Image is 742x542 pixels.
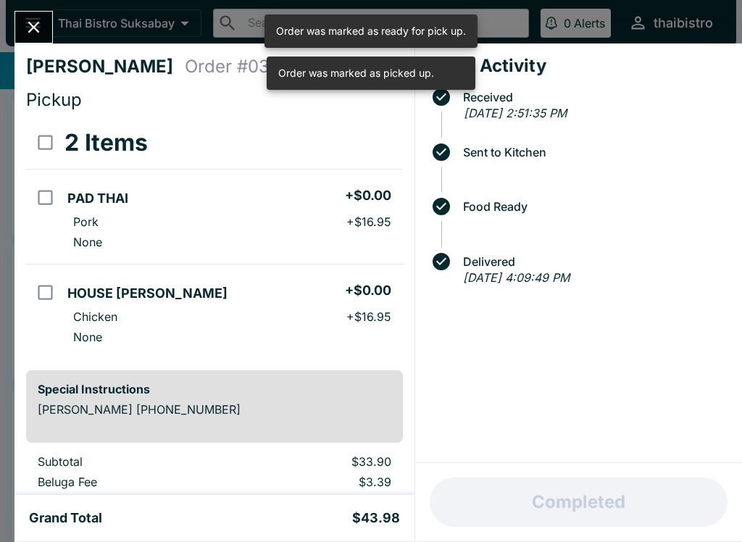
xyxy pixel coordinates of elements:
[73,235,102,249] p: None
[38,454,225,469] p: Subtotal
[345,187,391,204] h5: + $0.00
[464,106,567,120] em: [DATE] 2:51:35 PM
[26,117,403,359] table: orders table
[456,146,730,159] span: Sent to Kitchen
[38,382,391,396] h6: Special Instructions
[64,128,148,157] h3: 2 Items
[346,214,391,229] p: + $16.95
[346,309,391,324] p: + $16.95
[67,190,128,207] h5: PAD THAI
[345,282,391,299] h5: + $0.00
[26,56,185,78] h4: [PERSON_NAME]
[249,454,391,469] p: $33.90
[185,56,313,78] h4: Order # 030954
[456,91,730,104] span: Received
[249,475,391,489] p: $3.39
[73,309,117,324] p: Chicken
[456,200,730,213] span: Food Ready
[73,214,99,229] p: Pork
[427,55,730,77] h4: Order Activity
[15,12,52,43] button: Close
[278,61,434,86] div: Order was marked as picked up.
[73,330,102,344] p: None
[276,19,466,43] div: Order was marked as ready for pick up.
[38,402,391,417] p: [PERSON_NAME] [PHONE_NUMBER]
[26,89,82,110] span: Pickup
[463,270,570,285] em: [DATE] 4:09:49 PM
[67,285,228,302] h5: HOUSE [PERSON_NAME]
[29,509,102,527] h5: Grand Total
[456,255,730,268] span: Delivered
[38,475,225,489] p: Beluga Fee
[352,509,400,527] h5: $43.98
